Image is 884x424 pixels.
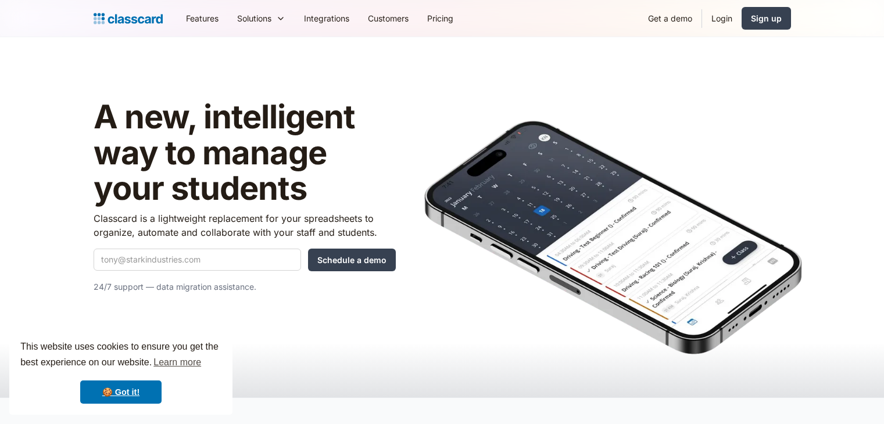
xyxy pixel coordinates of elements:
a: Integrations [295,5,359,31]
div: cookieconsent [9,329,232,415]
div: Solutions [237,12,271,24]
a: dismiss cookie message [80,380,162,404]
div: Sign up [751,12,782,24]
span: This website uses cookies to ensure you get the best experience on our website. [20,340,221,371]
input: Schedule a demo [308,249,396,271]
input: tony@starkindustries.com [94,249,301,271]
a: Features [177,5,228,31]
a: Login [702,5,742,31]
a: learn more about cookies [152,354,203,371]
a: Logo [94,10,163,27]
a: Get a demo [639,5,702,31]
a: Customers [359,5,418,31]
a: Pricing [418,5,463,31]
p: 24/7 support — data migration assistance. [94,280,396,294]
p: Classcard is a lightweight replacement for your spreadsheets to organize, automate and collaborat... [94,211,396,239]
form: Quick Demo Form [94,249,396,271]
a: Sign up [742,7,791,30]
h1: A new, intelligent way to manage your students [94,99,396,207]
div: Solutions [228,5,295,31]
